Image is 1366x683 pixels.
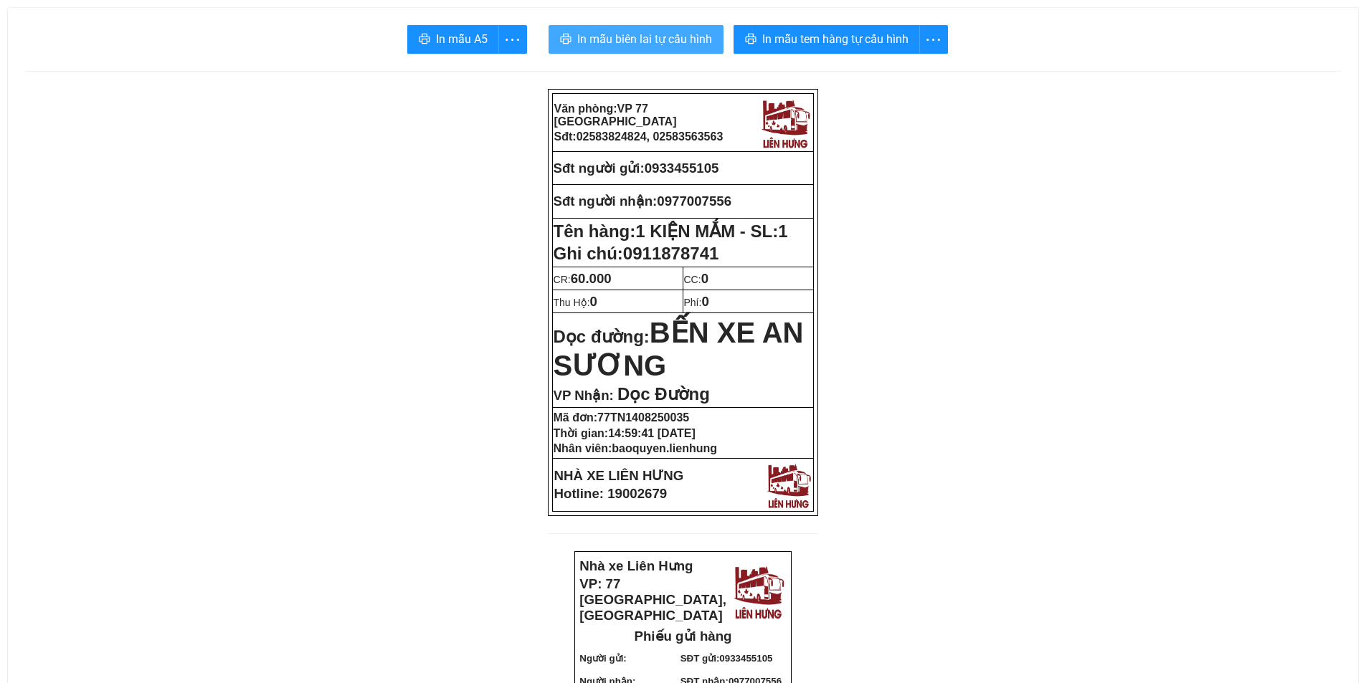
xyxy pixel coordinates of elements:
img: logo [758,95,812,150]
strong: Nhà xe Liên Hưng [579,558,693,573]
span: In mẫu biên lai tự cấu hình [577,30,712,48]
span: 1 [778,221,787,241]
span: 77TN1408250035 [597,411,689,424]
span: more [499,31,526,49]
span: Ghi chú: [554,244,719,263]
span: In mẫu tem hàng tự cấu hình [762,30,909,48]
span: Thu Hộ: [554,297,597,308]
span: 60.000 [571,271,612,286]
strong: Dọc đường: [554,327,804,379]
strong: Sđt người gửi: [554,161,645,176]
strong: Hotline: 19002679 [554,486,668,501]
strong: SĐT gửi: [680,653,773,664]
strong: Văn phòng: [554,102,677,128]
span: VP 77 [GEOGRAPHIC_DATA] [554,102,677,128]
button: more [498,25,527,54]
strong: NHÀ XE LIÊN HƯNG [554,468,684,483]
button: printerIn mẫu tem hàng tự cấu hình [734,25,920,54]
button: printerIn mẫu A5 [407,25,499,54]
span: more [920,31,947,49]
span: 0 [701,271,708,286]
strong: Mã đơn: [554,411,690,424]
span: VP Nhận: [554,388,614,403]
span: Dọc Đường [617,384,710,403]
span: 02583824824, 02583563563 [577,130,724,143]
strong: Thời gian: [554,427,696,439]
span: 0911878741 [623,244,718,263]
span: 0 [701,294,708,309]
span: 0 [590,294,597,309]
strong: Người gửi: [579,653,626,664]
strong: Nhân viên: [554,442,717,454]
span: printer [560,33,571,47]
span: 1 KIỆN MẮM - SL: [635,221,787,241]
span: 0933455105 [645,161,719,176]
span: 0933455105 [719,653,772,664]
strong: Sđt: [554,130,724,143]
strong: Sđt người nhận: [554,194,658,209]
strong: Tên hàng: [554,221,788,241]
strong: VP: 77 [GEOGRAPHIC_DATA], [GEOGRAPHIC_DATA] [579,576,726,623]
span: BẾN XE AN SƯƠNG [554,317,804,381]
span: CR: [554,274,612,285]
button: printerIn mẫu biên lai tự cấu hình [549,25,724,54]
span: CC: [684,274,709,285]
span: printer [745,33,756,47]
span: In mẫu A5 [436,30,488,48]
span: 0977007556 [657,194,731,209]
span: Phí: [684,297,709,308]
span: 14:59:41 [DATE] [608,427,696,439]
span: printer [419,33,430,47]
strong: Phiếu gửi hàng [635,629,732,644]
img: logo [764,460,813,510]
img: logo [730,561,787,621]
button: more [919,25,948,54]
span: baoquyen.lienhung [612,442,717,454]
